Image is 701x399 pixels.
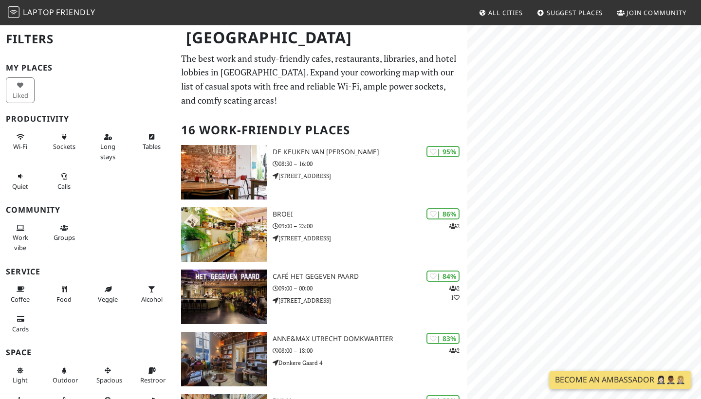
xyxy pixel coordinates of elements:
[6,281,35,307] button: Coffee
[54,233,75,242] span: Group tables
[175,332,467,386] a: Anne&Max Utrecht Domkwartier | 83% 2 Anne&Max Utrecht Domkwartier 08:00 – 18:00 Donkere Gaard 4
[178,24,465,51] h1: [GEOGRAPHIC_DATA]
[175,207,467,262] a: BROEI | 86% 2 BROEI 09:00 – 23:00 [STREET_ADDRESS]
[6,267,169,276] h3: Service
[273,148,467,156] h3: De keuken van [PERSON_NAME]
[488,8,523,17] span: All Cities
[6,63,169,73] h3: My Places
[273,346,467,355] p: 08:00 – 18:00
[11,295,30,304] span: Coffee
[426,333,460,344] div: | 83%
[13,233,28,252] span: People working
[175,145,467,199] a: De keuken van Thijs | 95% De keuken van [PERSON_NAME] 08:30 – 16:00 [STREET_ADDRESS]
[56,295,72,304] span: Food
[53,376,78,384] span: Outdoor area
[181,52,461,108] p: The best work and study-friendly cafes, restaurants, libraries, and hotel lobbies in [GEOGRAPHIC_...
[175,270,467,324] a: Café Het Gegeven Paard | 84% 21 Café Het Gegeven Paard 09:00 – 00:00 [STREET_ADDRESS]
[96,376,122,384] span: Spacious
[6,129,35,155] button: Wi-Fi
[475,4,527,21] a: All Cities
[449,221,460,231] p: 2
[50,281,78,307] button: Food
[50,168,78,194] button: Calls
[6,220,35,255] button: Work vibe
[6,24,169,54] h2: Filters
[273,210,467,218] h3: BROEI
[23,7,55,18] span: Laptop
[426,208,460,219] div: | 86%
[6,363,35,388] button: Light
[449,284,460,302] p: 2 1
[93,363,122,388] button: Spacious
[12,182,28,191] span: Quiet
[181,332,267,386] img: Anne&Max Utrecht Domkwartier
[137,129,166,155] button: Tables
[98,295,118,304] span: Veggie
[6,311,35,337] button: Cards
[449,346,460,355] p: 2
[181,145,267,199] img: De keuken van Thijs
[273,272,467,281] h3: Café Het Gegeven Paard
[6,348,169,357] h3: Space
[6,205,169,215] h3: Community
[50,220,78,246] button: Groups
[141,295,163,304] span: Alcohol
[13,376,28,384] span: Natural light
[549,371,691,389] a: Become an Ambassador 🤵🏻‍♀️🤵🏾‍♂️🤵🏼‍♀️
[273,335,467,343] h3: Anne&Max Utrecht Domkwartier
[143,142,161,151] span: Work-friendly tables
[8,4,95,21] a: LaptopFriendly LaptopFriendly
[13,142,27,151] span: Stable Wi-Fi
[50,129,78,155] button: Sockets
[8,6,19,18] img: LaptopFriendly
[57,182,71,191] span: Video/audio calls
[181,207,267,262] img: BROEI
[273,284,467,293] p: 09:00 – 00:00
[140,376,169,384] span: Restroom
[137,281,166,307] button: Alcohol
[273,234,467,243] p: [STREET_ADDRESS]
[6,168,35,194] button: Quiet
[56,7,95,18] span: Friendly
[137,363,166,388] button: Restroom
[6,114,169,124] h3: Productivity
[50,363,78,388] button: Outdoor
[273,221,467,231] p: 09:00 – 23:00
[181,270,267,324] img: Café Het Gegeven Paard
[93,281,122,307] button: Veggie
[273,159,467,168] p: 08:30 – 16:00
[627,8,686,17] span: Join Community
[53,142,75,151] span: Power sockets
[273,171,467,181] p: [STREET_ADDRESS]
[93,129,122,164] button: Long stays
[533,4,607,21] a: Suggest Places
[426,271,460,282] div: | 84%
[273,296,467,305] p: [STREET_ADDRESS]
[426,146,460,157] div: | 95%
[273,358,467,367] p: Donkere Gaard 4
[100,142,115,161] span: Long stays
[547,8,603,17] span: Suggest Places
[613,4,690,21] a: Join Community
[181,115,461,145] h2: 16 Work-Friendly Places
[12,325,29,333] span: Credit cards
